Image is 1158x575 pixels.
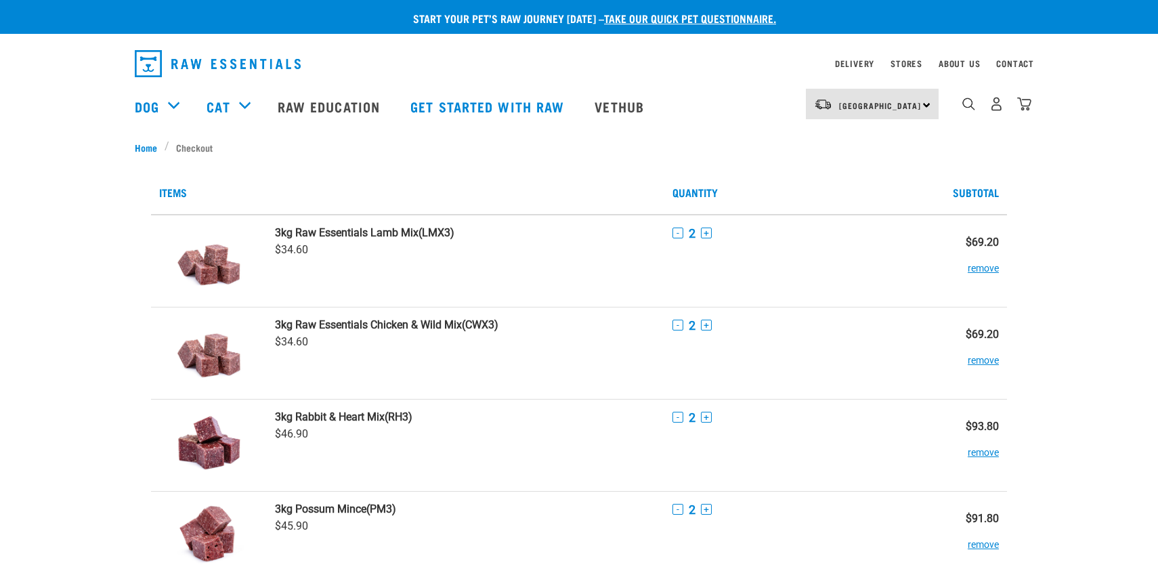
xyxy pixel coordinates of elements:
a: Raw Education [264,79,397,133]
a: Cat [207,96,230,116]
img: Raw Essentials Lamb Mix [174,226,244,296]
strong: 3kg Raw Essentials Lamb Mix [275,226,419,239]
img: Raw Essentials Chicken & Wild Mix [174,318,244,388]
strong: 3kg Rabbit & Heart Mix [275,410,385,423]
a: Stores [891,61,922,66]
td: $69.20 [922,215,1007,307]
td: $69.20 [922,307,1007,399]
button: remove [968,433,999,459]
span: $45.90 [275,519,308,532]
button: + [701,412,712,423]
img: home-icon@2x.png [1017,97,1031,111]
a: Delivery [835,61,874,66]
a: Home [135,140,165,154]
span: $46.90 [275,427,308,440]
button: remove [968,525,999,551]
button: - [672,504,683,515]
a: About Us [939,61,980,66]
strong: 3kg Possum Mince [275,503,366,515]
th: Items [151,171,664,215]
button: + [701,228,712,238]
img: van-moving.png [814,98,832,110]
img: Raw Essentials Logo [135,50,301,77]
a: Dog [135,96,159,116]
a: Get started with Raw [397,79,581,133]
nav: dropdown navigation [124,45,1034,83]
a: 3kg Rabbit & Heart Mix(RH3) [275,410,656,423]
strong: 3kg Raw Essentials Chicken & Wild Mix [275,318,462,331]
span: 2 [689,318,695,333]
span: 2 [689,503,695,517]
a: 3kg Possum Mince(PM3) [275,503,656,515]
td: $93.80 [922,399,1007,491]
img: Rabbit & Heart Mix [174,410,244,480]
span: [GEOGRAPHIC_DATA] [839,103,921,108]
th: Quantity [664,171,921,215]
span: 2 [689,410,695,425]
a: Vethub [581,79,661,133]
a: take our quick pet questionnaire. [604,15,776,21]
span: $34.60 [275,243,308,256]
button: remove [968,249,999,275]
button: + [701,320,712,331]
img: home-icon-1@2x.png [962,98,975,110]
button: - [672,228,683,238]
button: - [672,412,683,423]
button: - [672,320,683,331]
button: remove [968,341,999,367]
img: user.png [989,97,1004,111]
span: $34.60 [275,335,308,348]
span: 2 [689,226,695,240]
a: 3kg Raw Essentials Chicken & Wild Mix(CWX3) [275,318,656,331]
th: Subtotal [922,171,1007,215]
button: + [701,504,712,515]
nav: breadcrumbs [135,140,1023,154]
a: Contact [996,61,1034,66]
a: 3kg Raw Essentials Lamb Mix(LMX3) [275,226,656,239]
img: Possum Mince [174,503,244,572]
